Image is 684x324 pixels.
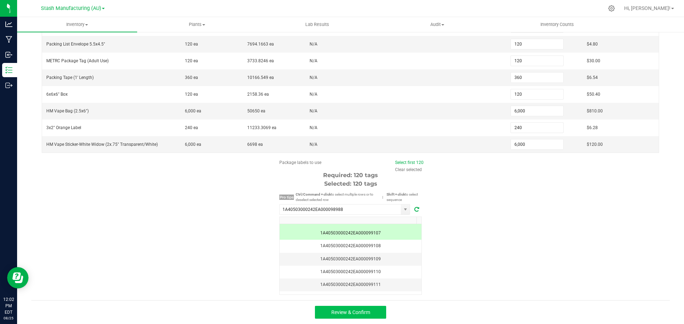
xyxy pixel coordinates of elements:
[185,92,198,97] span: 120 ea
[247,125,276,130] span: 11233.3069 ea
[247,92,269,97] span: 2158.36 ea
[587,92,600,97] span: $50.40
[378,21,497,28] span: Audit
[315,306,386,319] button: Review & Confirm
[387,192,418,202] span: to select sequence
[387,192,405,196] strong: Shift + click
[377,17,497,32] a: Audit
[46,125,81,130] span: 3x2" Orange Label
[587,58,600,63] span: $30.00
[247,42,274,47] span: 7694.1663 ea
[284,230,417,237] div: 1A40503000242EA000099107
[279,180,422,188] div: Selected: 120 tags
[296,192,373,202] span: to select multiple rows or to deselect selected row
[531,21,584,28] span: Inventory Counts
[185,142,201,147] span: 6,000 ea
[331,309,370,315] span: Review & Confirm
[46,108,89,113] span: HM Vape Bag (2.5x6")
[310,142,317,147] span: N/A
[5,36,12,43] inline-svg: Manufacturing
[247,108,265,113] span: 50650 ea
[185,58,198,63] span: 120 ea
[17,17,137,32] a: Inventory
[497,17,617,32] a: Inventory Counts
[310,58,317,63] span: N/A
[247,58,274,63] span: 3733.8246 ea
[607,5,616,12] div: Manage settings
[257,17,377,32] a: Lab Results
[46,75,94,80] span: Packing Tape (1' Length)
[17,21,137,28] span: Inventory
[296,21,339,28] span: Lab Results
[310,92,317,97] span: N/A
[41,5,101,11] span: Stash Manufacturing (AU)
[279,171,422,180] div: Required: 120 tags
[310,42,317,47] span: N/A
[185,75,198,80] span: 360 ea
[279,160,321,165] span: Package labels to use
[310,125,317,130] span: N/A
[412,205,422,214] span: Refresh tags
[284,256,417,262] div: 1A40503000242EA000099109
[185,108,201,113] span: 6,000 ea
[5,82,12,89] inline-svg: Outbound
[587,42,598,47] span: $4.80
[279,195,294,200] span: Pro tips
[3,296,14,315] p: 12:02 PM EDT
[395,167,422,172] a: Clear selected
[310,75,317,80] span: N/A
[587,142,603,147] span: $120.00
[587,125,598,130] span: $6.28
[395,160,424,165] a: Select first 120
[379,195,387,200] span: |
[284,243,417,249] div: 1A40503000242EA000099108
[310,108,317,113] span: N/A
[7,267,28,288] iframe: Resource center
[284,294,417,301] div: 1A40503000242EA000099112
[3,315,14,321] p: 08/25
[624,5,670,11] span: Hi, [PERSON_NAME]!
[46,142,158,147] span: HM Vape Sticker-White Widow (2x.75" Transparent/White)
[587,108,603,113] span: $810.00
[46,92,68,97] span: 6x6x6" Box
[185,42,198,47] span: 120 ea
[284,269,417,275] div: 1A40503000242EA000099110
[284,281,417,288] div: 1A40503000242EA000099111
[46,58,109,63] span: METRC Package Tag (Adult Use)
[247,75,274,80] span: 10166.549 ea
[5,21,12,28] inline-svg: Analytics
[587,75,598,80] span: $6.54
[46,42,105,47] span: Packing List Envelope 5.5x4.5"
[185,125,198,130] span: 240 ea
[280,205,401,214] input: Search Tags
[247,142,263,147] span: 6698 ea
[5,67,12,74] inline-svg: Inventory
[296,192,331,196] strong: Ctrl/Command + click
[5,51,12,58] inline-svg: Inbound
[138,21,257,28] span: Plants
[137,17,257,32] a: Plants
